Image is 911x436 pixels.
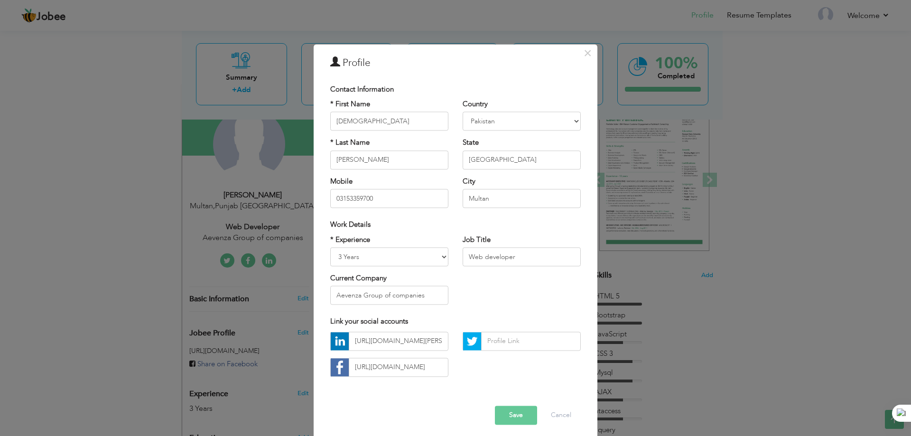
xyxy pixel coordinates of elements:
[541,406,581,425] button: Cancel
[580,46,595,61] button: Close
[330,138,370,148] label: * Last Name
[495,406,537,425] button: Save
[463,332,481,350] img: Twitter
[330,317,408,326] span: Link your social accounts
[330,220,371,230] span: Work Details
[330,235,370,245] label: * Experience
[463,176,475,186] label: City
[463,235,491,245] label: Job Title
[331,332,349,350] img: linkedin
[349,358,448,377] input: Profile Link
[330,273,387,283] label: Current Company
[330,99,370,109] label: * First Name
[330,84,394,94] span: Contact Information
[349,332,448,351] input: Profile Link
[330,56,581,70] h3: Profile
[331,358,349,376] img: facebook
[481,332,581,351] input: Profile Link
[330,176,353,186] label: Mobile
[463,99,488,109] label: Country
[584,45,592,62] span: ×
[463,138,479,148] label: State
